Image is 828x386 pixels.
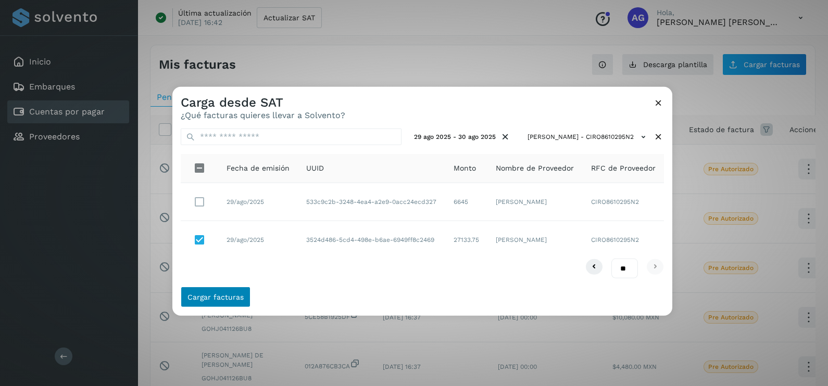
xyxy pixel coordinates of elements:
span: UUID [306,163,324,174]
td: 6645 [445,183,487,221]
td: 29/ago/2025 [218,183,298,221]
td: 29/ago/2025 [218,221,298,259]
button: 29 ago 2025 - 30 ago 2025 [410,128,515,146]
td: 27133.75 [445,221,487,259]
td: 533c9c2b-3248-4ea4-a2e9-0acc24ecd327 [298,183,445,221]
td: [PERSON_NAME] [487,221,582,259]
span: Monto [454,163,476,174]
h3: Carga desde SAT [181,95,345,110]
p: ¿Qué facturas quieres llevar a Solvento? [181,110,345,120]
td: 3524d486-5cd4-498e-b6ae-6949ff8c2469 [298,221,445,259]
span: RFC de Proveedor [591,163,656,174]
td: CIRO8610295N2 [583,183,664,221]
button: Cargar facturas [181,287,250,307]
span: Nombre de Proveedor [496,163,574,174]
td: CIRO8610295N2 [583,221,664,259]
span: Fecha de emisión [227,163,290,174]
td: [PERSON_NAME] [487,183,582,221]
span: Cargar facturas [187,293,244,301]
button: [PERSON_NAME] - CIRO8610295N2 [523,128,653,146]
